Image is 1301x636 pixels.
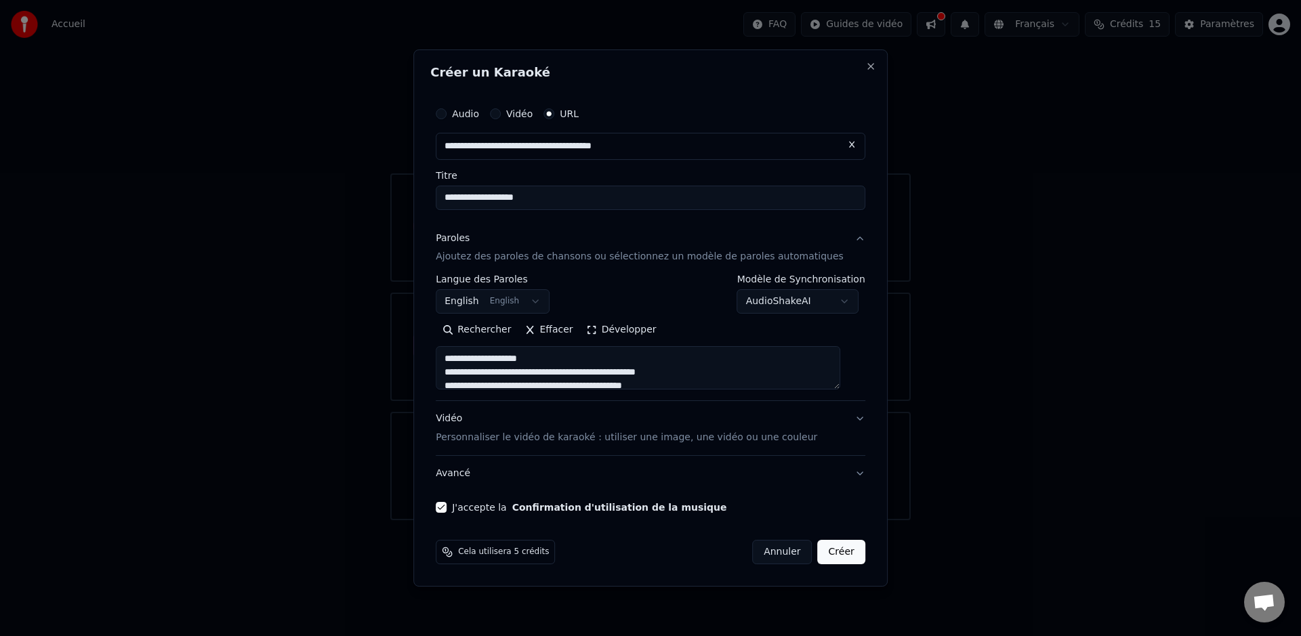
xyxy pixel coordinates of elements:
[752,540,812,564] button: Annuler
[436,251,844,264] p: Ajoutez des paroles de chansons ou sélectionnez un modèle de paroles automatiques
[436,456,865,491] button: Avancé
[452,109,479,119] label: Audio
[506,109,533,119] label: Vidéo
[436,431,817,444] p: Personnaliser le vidéo de karaoké : utiliser une image, une vidéo ou une couleur
[436,275,550,284] label: Langue des Paroles
[818,540,865,564] button: Créer
[436,171,865,180] label: Titre
[737,275,865,284] label: Modèle de Synchronisation
[458,547,549,557] span: Cela utilisera 5 crédits
[518,320,579,341] button: Effacer
[430,66,871,79] h2: Créer un Karaoké
[560,109,579,119] label: URL
[436,232,470,245] div: Paroles
[580,320,663,341] button: Développer
[436,221,865,275] button: ParolesAjoutez des paroles de chansons ou sélectionnez un modèle de paroles automatiques
[436,412,817,445] div: Vidéo
[512,503,727,512] button: J'accepte la
[436,402,865,456] button: VidéoPersonnaliser le vidéo de karaoké : utiliser une image, une vidéo ou une couleur
[436,275,865,401] div: ParolesAjoutez des paroles de chansons ou sélectionnez un modèle de paroles automatiques
[452,503,726,512] label: J'accepte la
[436,320,518,341] button: Rechercher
